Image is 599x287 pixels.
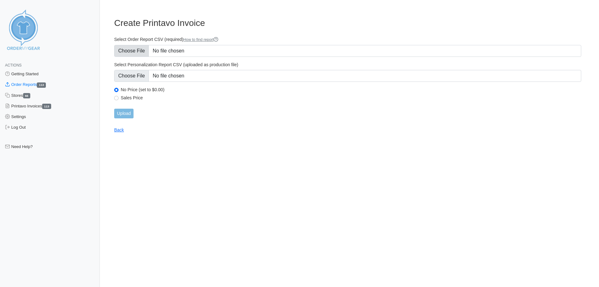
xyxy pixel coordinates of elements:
[114,109,134,118] input: Upload
[121,95,581,101] label: Sales Price
[37,82,46,88] span: 113
[114,62,581,67] label: Select Personalization Report CSV (uploaded as production file)
[121,87,581,92] label: No Price (set to $0.00)
[42,104,51,109] span: 113
[5,63,22,67] span: Actions
[183,37,219,42] a: How to find report
[23,93,31,98] span: 66
[114,18,581,28] h3: Create Printavo Invoice
[114,37,581,42] label: Select Order Report CSV (required)
[114,127,124,132] a: Back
